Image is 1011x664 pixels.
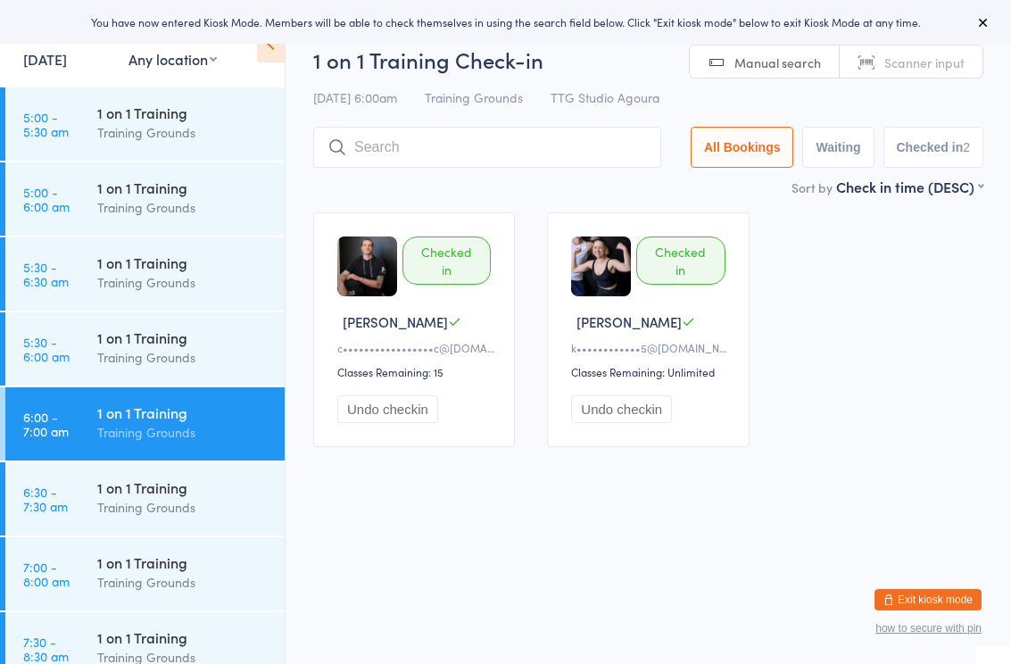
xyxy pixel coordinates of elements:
div: Training Grounds [97,272,269,293]
span: Scanner input [884,54,965,71]
span: [PERSON_NAME] [576,312,682,331]
div: Classes Remaining: 15 [337,364,496,379]
a: 5:30 -6:30 am1 on 1 TrainingTraining Grounds [5,237,285,311]
div: 1 on 1 Training [97,477,269,497]
div: Training Grounds [97,497,269,518]
button: All Bookings [691,127,794,168]
div: Checked in [636,237,725,285]
div: Training Grounds [97,572,269,593]
button: Undo checkin [337,395,438,423]
div: Training Grounds [97,122,269,143]
div: Training Grounds [97,422,269,443]
div: 1 on 1 Training [97,328,269,347]
span: Manual search [734,54,821,71]
a: 6:00 -7:00 am1 on 1 TrainingTraining Grounds [5,387,285,461]
div: You have now entered Kiosk Mode. Members will be able to check themselves in using the search fie... [29,14,982,29]
div: Any location [128,49,217,69]
time: 7:30 - 8:30 am [23,635,69,663]
div: Training Grounds [97,347,269,368]
div: c•••••••••••••••••c@[DOMAIN_NAME] [337,340,496,355]
span: [DATE] 6:00am [313,88,397,106]
time: 5:00 - 6:00 am [23,185,70,213]
div: 1 on 1 Training [97,253,269,272]
span: Training Grounds [425,88,523,106]
a: 5:00 -6:00 am1 on 1 TrainingTraining Grounds [5,162,285,236]
div: Check in time (DESC) [836,177,983,196]
div: 1 on 1 Training [97,103,269,122]
time: 6:00 - 7:00 am [23,410,69,438]
a: 7:00 -8:00 am1 on 1 TrainingTraining Grounds [5,537,285,610]
a: 5:30 -6:00 am1 on 1 TrainingTraining Grounds [5,312,285,386]
a: 6:30 -7:30 am1 on 1 TrainingTraining Grounds [5,462,285,535]
div: 2 [963,140,970,154]
input: Search [313,127,661,168]
button: Checked in2 [883,127,984,168]
div: Training Grounds [97,197,269,218]
div: Checked in [402,237,491,285]
time: 5:30 - 6:00 am [23,335,70,363]
div: 1 on 1 Training [97,178,269,197]
h2: 1 on 1 Training Check-in [313,45,983,74]
button: Undo checkin [571,395,672,423]
button: how to secure with pin [875,622,982,635]
div: 1 on 1 Training [97,403,269,422]
img: image1720832138.png [337,237,397,296]
img: image1722972595.png [571,237,631,296]
time: 7:00 - 8:00 am [23,560,70,588]
a: [DATE] [23,49,67,69]
time: 6:30 - 7:30 am [23,485,68,513]
div: k••••••••••••5@[DOMAIN_NAME] [571,340,730,355]
div: Classes Remaining: Unlimited [571,364,730,379]
span: [PERSON_NAME] [343,312,448,331]
a: 5:00 -5:30 am1 on 1 TrainingTraining Grounds [5,87,285,161]
time: 5:30 - 6:30 am [23,260,69,288]
label: Sort by [791,178,833,196]
button: Exit kiosk mode [874,589,982,610]
div: 1 on 1 Training [97,552,269,572]
div: 1 on 1 Training [97,627,269,647]
span: TTG Studio Agoura [551,88,659,106]
button: Waiting [802,127,874,168]
time: 5:00 - 5:30 am [23,110,69,138]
